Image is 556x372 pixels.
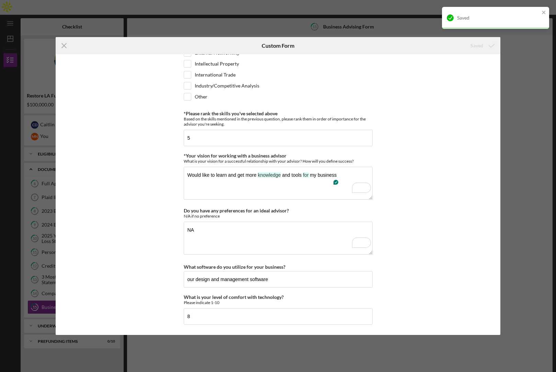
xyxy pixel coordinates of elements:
h6: Custom Form [262,43,294,49]
textarea: To enrich screen reader interactions, please activate Accessibility in Grammarly extension settings [184,167,373,200]
label: Intellectual Property [195,60,239,67]
div: Saved [470,39,483,53]
label: International Trade [195,71,236,78]
button: close [542,10,546,16]
div: Saved [457,15,540,21]
label: Do you have any preferences for an ideal advisor? [184,208,289,213]
label: *Please rank the skills you've selected above [184,111,277,116]
label: Other [195,93,207,100]
label: What is your level of comfort with technology? [184,294,284,300]
div: Please indicate 1-10 [184,300,373,305]
label: *Your vision for working with a business advisor [184,153,286,159]
div: N/A if no preference [184,213,373,219]
div: Based on the skills mentioned in the previous question, please rank them in order of importance f... [184,116,373,127]
label: What software do you utilize for your business? [184,264,285,270]
div: What is your vision for a successful relationship with your advisor? How will you define success? [184,159,373,164]
textarea: To enrich screen reader interactions, please activate Accessibility in Grammarly extension settings [184,222,373,255]
label: Industry/Competitive Analysis [195,82,259,89]
button: Saved [464,39,500,53]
